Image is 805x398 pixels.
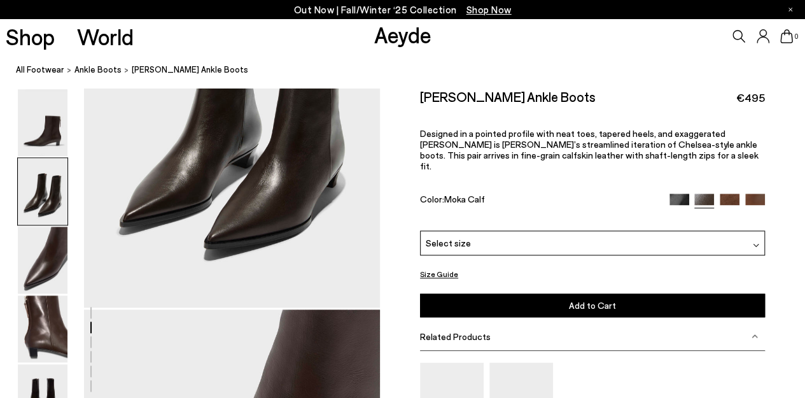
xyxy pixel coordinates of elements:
[466,4,512,15] span: Navigate to /collections/new-in
[294,2,512,18] p: Out Now | Fall/Winter ‘25 Collection
[736,90,765,106] span: €495
[569,300,616,311] span: Add to Cart
[74,64,122,77] a: ankle boots
[420,331,491,342] span: Related Products
[780,29,793,43] a: 0
[374,21,431,48] a: Aeyde
[18,158,67,225] img: Harriet Pointed Ankle Boots - Image 2
[420,294,765,317] button: Add to Cart
[74,65,122,75] span: ankle boots
[420,128,765,171] p: Designed in a pointed profile with neat toes, tapered heels, and exaggerated [PERSON_NAME] is [PE...
[6,25,55,48] a: Shop
[18,295,67,362] img: Harriet Pointed Ankle Boots - Image 4
[77,25,134,48] a: World
[18,89,67,156] img: Harriet Pointed Ankle Boots - Image 1
[132,64,248,77] span: [PERSON_NAME] Ankle Boots
[793,33,799,40] span: 0
[420,266,458,282] button: Size Guide
[444,194,485,204] span: Moka Calf
[16,53,805,89] nav: breadcrumb
[18,227,67,294] img: Harriet Pointed Ankle Boots - Image 3
[752,333,758,339] img: svg%3E
[420,194,658,208] div: Color:
[753,242,759,248] img: svg%3E
[420,89,596,104] h2: [PERSON_NAME] Ankle Boots
[426,236,471,250] span: Select size
[16,64,64,77] a: All Footwear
